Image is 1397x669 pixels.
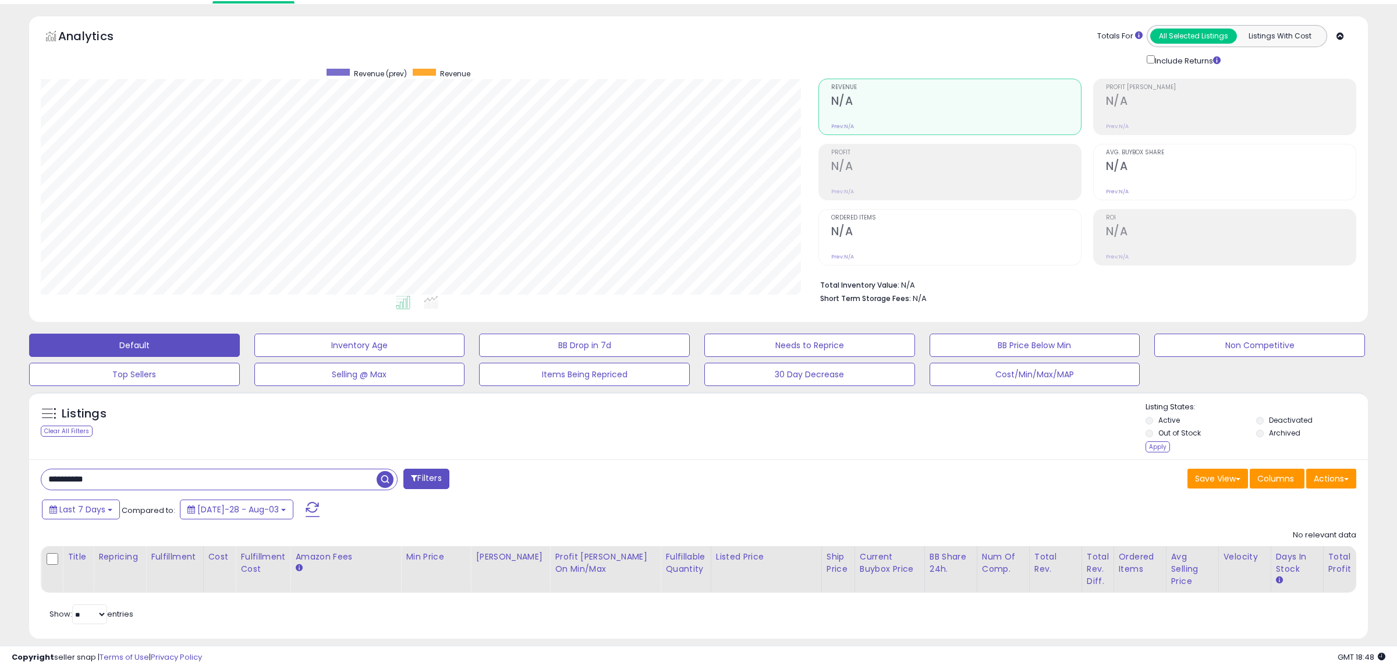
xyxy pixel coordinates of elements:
div: Profit [PERSON_NAME] on Min/Max [555,551,655,575]
span: N/A [913,293,927,304]
span: Avg. Buybox Share [1106,150,1356,156]
li: N/A [820,277,1348,291]
h2: N/A [1106,225,1356,240]
span: Revenue [831,84,1081,91]
span: [DATE]-28 - Aug-03 [197,504,279,515]
div: Total Rev. [1034,551,1077,575]
button: BB Drop in 7d [479,334,690,357]
a: Terms of Use [100,652,149,663]
div: Fulfillable Quantity [665,551,705,575]
span: Profit [831,150,1081,156]
h2: N/A [831,160,1081,175]
div: No relevant data [1293,530,1356,541]
button: Default [29,334,240,357]
div: Fulfillment Cost [240,551,285,575]
button: All Selected Listings [1150,29,1237,44]
div: Total Rev. Diff. [1087,551,1109,587]
div: Amazon Fees [295,551,396,563]
span: 2025-08-11 18:48 GMT [1338,652,1385,663]
div: Include Returns [1138,53,1234,67]
button: Save View [1187,469,1248,489]
small: Amazon Fees. [295,563,302,574]
span: Ordered Items [831,215,1081,221]
button: Cost/Min/Max/MAP [930,363,1140,386]
div: [PERSON_NAME] [476,551,545,563]
span: ROI [1106,215,1356,221]
div: Total Profit [1328,551,1371,575]
b: Total Inventory Value: [820,280,899,290]
button: [DATE]-28 - Aug-03 [180,500,293,519]
button: 30 Day Decrease [704,363,915,386]
th: The percentage added to the cost of goods (COGS) that forms the calculator for Min & Max prices. [550,546,661,593]
div: seller snap | | [12,652,202,663]
div: Num of Comp. [982,551,1024,575]
p: Listing States: [1146,402,1368,413]
small: Days In Stock. [1276,575,1283,586]
small: Prev: N/A [831,253,854,260]
button: Columns [1250,469,1304,489]
span: Columns [1257,473,1294,484]
div: Avg Selling Price [1171,551,1214,587]
button: Actions [1306,469,1356,489]
button: Needs to Reprice [704,334,915,357]
span: Show: entries [49,608,133,620]
h5: Listings [62,406,107,422]
small: Prev: N/A [831,123,854,130]
span: Revenue (prev) [354,69,407,79]
h5: Analytics [58,28,136,47]
button: Non Competitive [1154,334,1365,357]
div: Cost [208,551,231,563]
button: Last 7 Days [42,500,120,519]
h2: N/A [831,225,1081,240]
span: Revenue [440,69,470,79]
div: Title [68,551,88,563]
div: Listed Price [716,551,817,563]
h2: N/A [1106,160,1356,175]
label: Active [1158,415,1180,425]
button: Inventory Age [254,334,465,357]
h2: N/A [1106,94,1356,110]
button: BB Price Below Min [930,334,1140,357]
div: Velocity [1224,551,1266,563]
small: Prev: N/A [1106,123,1129,130]
button: Selling @ Max [254,363,465,386]
b: Short Term Storage Fees: [820,293,911,303]
div: BB Share 24h. [930,551,972,575]
button: Filters [403,469,449,489]
div: Min Price [406,551,466,563]
span: Profit [PERSON_NAME] [1106,84,1356,91]
div: Clear All Filters [41,426,93,437]
div: Fulfillment [151,551,198,563]
label: Deactivated [1269,415,1313,425]
small: Prev: N/A [1106,188,1129,195]
div: Current Buybox Price [860,551,920,575]
button: Top Sellers [29,363,240,386]
strong: Copyright [12,652,54,663]
button: Listings With Cost [1236,29,1323,44]
small: Prev: N/A [1106,253,1129,260]
span: Last 7 Days [59,504,105,515]
h2: N/A [831,94,1081,110]
button: Items Being Repriced [479,363,690,386]
div: Days In Stock [1276,551,1318,575]
div: Apply [1146,441,1170,452]
label: Archived [1269,428,1300,438]
span: Compared to: [122,505,175,516]
small: Prev: N/A [831,188,854,195]
label: Out of Stock [1158,428,1201,438]
div: Ordered Items [1119,551,1161,575]
div: Repricing [98,551,141,563]
div: Totals For [1097,31,1143,42]
div: Ship Price [827,551,850,575]
a: Privacy Policy [151,652,202,663]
